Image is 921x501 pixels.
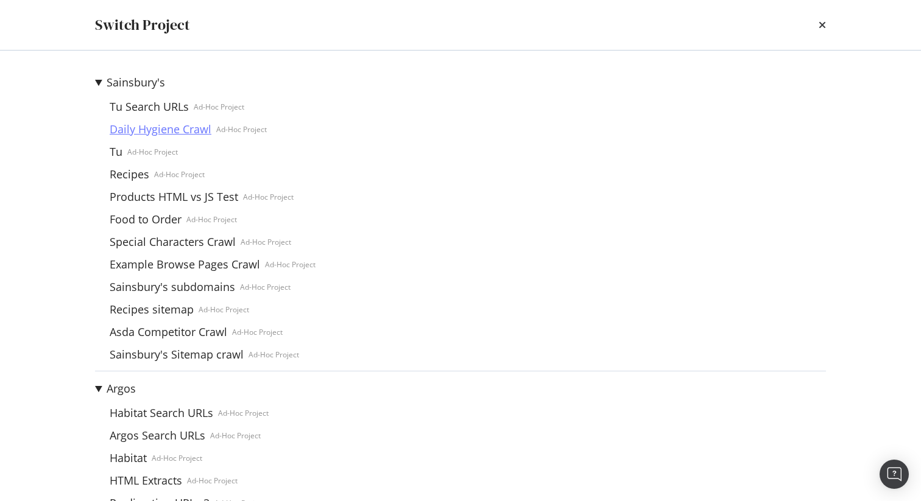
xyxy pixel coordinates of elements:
td: Max Speed (URLs / s) [18,153,445,178]
div: times [819,15,826,35]
td: No [445,206,871,220]
div: Ad-Hoc Project [210,430,261,441]
a: Habitat [105,452,152,464]
td: Start URLs [18,125,445,139]
div: Ad-Hoc Project [127,147,178,157]
div: Ad-Hoc Project [232,327,283,337]
div: List Crawl [9,12,881,38]
a: Tu [105,145,127,158]
td: HTML Extract Rules [18,206,445,220]
button: Yes! Start Now [392,263,467,282]
div: Ad-Hoc Project [249,349,299,360]
div: Open Intercom Messenger [880,460,909,489]
td: No [445,220,871,234]
a: Sainsbury's Sitemap crawl [105,348,249,361]
div: Ad-Hoc Project [216,124,267,135]
td: Google Analytics Website [18,192,445,206]
td: Repeated Analysis [18,220,445,234]
td: File list 46 urls [445,125,871,139]
td: 15 URLs / s Estimated crawl duration: [445,153,871,178]
div: Ad-Hoc Project [265,259,316,270]
div: Ad-Hoc Project [187,475,238,486]
div: Ad-Hoc Project [199,304,249,315]
td: (http|https)://*.[DOMAIN_NAME] [445,111,871,125]
div: Ad-Hoc Project [241,237,291,247]
div: Ad-Hoc Project [152,453,202,463]
a: Food to Order [105,213,186,226]
div: Ad-Hoc Project [194,102,244,112]
summary: Argos [95,381,359,397]
a: Sainsbury's subdomains [105,281,240,293]
td: List Crawl [445,97,871,111]
td: 1,000,000 [445,139,871,153]
a: Sainsbury's [107,76,165,89]
td: Deactivated [445,192,871,206]
a: Daily Hygiene Crawl [105,123,216,136]
div: Ad-Hoc Project [243,192,294,202]
a: Asda Competitor Crawl [105,326,232,338]
a: Recipes [105,168,154,181]
a: Example Browse Pages Crawl [105,258,265,271]
div: Ad-Hoc Project [218,408,269,418]
h4: Configure your New Analysis Now! [18,69,871,81]
p: View Crawl Settings [18,247,871,257]
a: Habitat Search URLs [105,407,218,419]
div: Ad-Hoc Project [240,282,291,292]
a: HTML Extracts [105,474,187,487]
div: [DOMAIN_NAME] [9,38,881,50]
a: Special Characters Crawl [105,236,241,248]
td: Project Name [18,97,445,111]
td: Max # of Analysed URLs [18,139,445,153]
div: Ad-Hoc Project [154,169,205,180]
summary: Sainsbury's [95,75,316,91]
div: Ad-Hoc Project [186,214,237,225]
div: Switch Project [95,15,190,35]
a: Recipes sitemap [105,303,199,316]
a: Products HTML vs JS Test [105,191,243,203]
a: Argos [107,382,136,395]
td: Crawl JS Activated [18,178,445,192]
span: 18 hours 31 minutes [537,166,607,176]
td: Yes [445,178,871,192]
a: Argos Search URLs [105,429,210,442]
a: Settings [471,267,498,277]
a: Tu Search URLs [105,100,194,113]
td: Allowed Domains [18,111,445,125]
